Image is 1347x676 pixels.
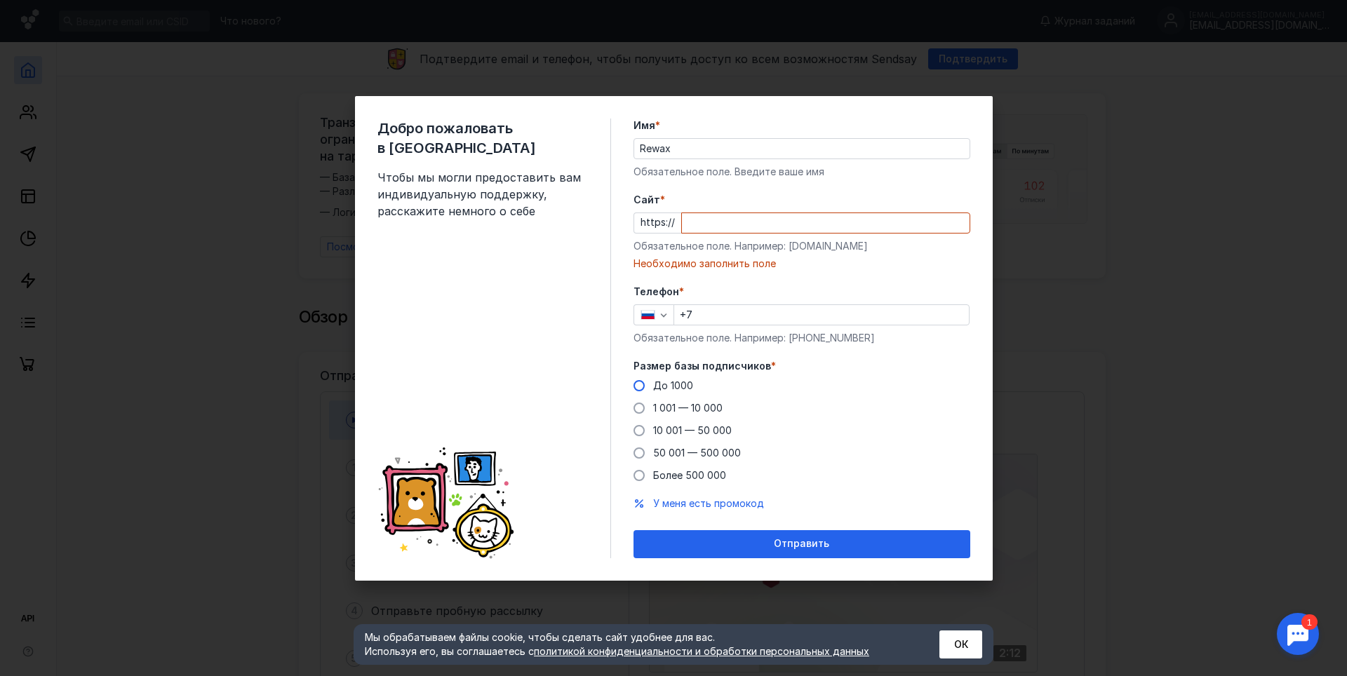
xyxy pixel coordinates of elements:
[653,402,723,414] span: 1 001 — 10 000
[653,469,726,481] span: Более 500 000
[634,165,970,179] div: Обязательное поле. Введите ваше имя
[534,645,869,657] a: политикой конфиденциальности и обработки персональных данных
[774,538,829,550] span: Отправить
[365,630,905,658] div: Мы обрабатываем файлы cookie, чтобы сделать сайт удобнее для вас. Используя его, вы соглашаетесь c
[634,331,970,345] div: Обязательное поле. Например: [PHONE_NUMBER]
[634,257,970,271] div: Необходимо заполнить поле
[377,169,588,219] span: Чтобы мы могли предоставить вам индивидуальную поддержку, расскажите немного о себе
[653,447,741,459] span: 50 001 — 500 000
[653,496,764,511] button: У меня есть промокод
[32,8,48,24] div: 1
[634,285,679,299] span: Телефон
[634,359,771,373] span: Размер базы подписчиков
[377,119,588,158] span: Добро пожаловать в [GEOGRAPHIC_DATA]
[653,424,732,436] span: 10 001 — 50 000
[653,379,693,391] span: До 1000
[634,530,970,558] button: Отправить
[634,193,660,207] span: Cайт
[634,119,655,133] span: Имя
[939,630,982,658] button: ОК
[634,239,970,253] div: Обязательное поле. Например: [DOMAIN_NAME]
[653,497,764,509] span: У меня есть промокод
